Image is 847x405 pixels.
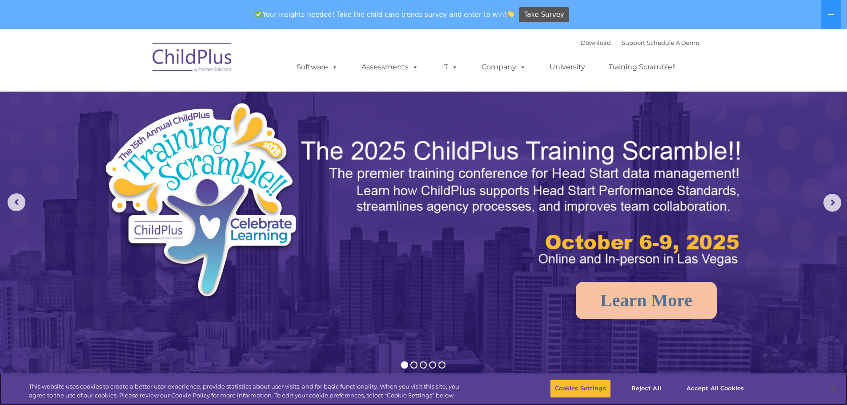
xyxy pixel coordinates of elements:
[507,11,514,17] img: 👏
[524,7,564,23] span: Take Survey
[29,382,466,400] div: This website uses cookies to create a better user experience, provide statistics about user visit...
[823,379,843,398] button: Close
[550,379,611,398] button: Cookies Settings
[541,58,594,76] a: University
[124,95,161,102] span: Phone number
[255,11,262,17] img: ✅
[581,39,611,46] a: Download
[647,39,699,46] a: Schedule A Demo
[618,379,674,398] button: Reject All
[148,36,237,81] img: ChildPlus by Procare Solutions
[252,6,518,23] span: Your insights needed! Take the child care trends survey and enter to win!
[519,7,569,23] a: Take Survey
[581,39,699,46] font: |
[353,58,427,76] a: Assessments
[124,59,151,65] span: Last name
[600,58,685,76] a: Training Scramble!!
[682,379,749,398] button: Accept All Cookies
[622,39,645,46] a: Support
[473,58,535,76] a: Company
[433,58,467,76] a: IT
[288,58,347,76] a: Software
[576,282,717,319] a: Learn More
